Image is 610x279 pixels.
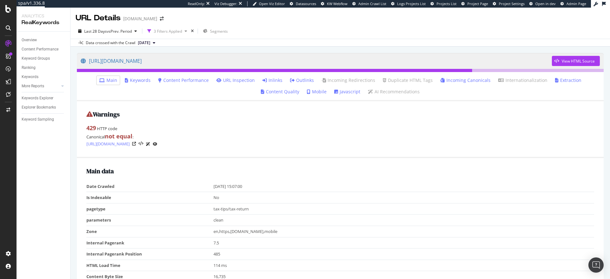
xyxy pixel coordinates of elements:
[498,77,547,83] a: Internationalization
[158,77,209,83] a: Content Performance
[430,1,457,6] a: Projects List
[86,132,594,147] div: Canonical :
[334,89,360,95] a: Javascript
[397,1,426,6] span: Logs Projects List
[86,124,96,132] strong: 429
[321,1,348,6] a: KW Webflow
[499,1,525,6] span: Project Settings
[84,29,107,34] span: Last 28 Days
[213,249,594,260] td: 485
[86,203,213,215] td: pagetype
[86,249,213,260] td: Internal Pagerank Position
[146,141,150,147] a: AI Url Details
[86,168,594,175] h2: Main data
[22,64,36,71] div: Ranking
[86,215,213,226] td: parameters
[216,77,255,83] a: URL Inspection
[188,1,205,6] div: ReadOnly:
[22,46,66,53] a: Content Performance
[86,260,213,271] td: HTML Load Time
[22,64,66,71] a: Ranking
[213,215,594,226] td: clean
[99,77,117,83] a: Main
[213,226,594,237] td: en,https,[DOMAIN_NAME],mobile
[566,1,586,6] span: Admin Page
[213,237,594,249] td: 7.5
[461,1,488,6] a: Project Page
[86,237,213,249] td: Internal Pagerank
[86,124,594,132] div: HTTP code
[22,19,65,26] div: RealKeywords
[81,53,552,69] a: [URL][DOMAIN_NAME]
[22,37,66,43] a: Overview
[22,74,66,80] a: Keywords
[86,141,130,147] a: [URL][DOMAIN_NAME]
[253,1,285,6] a: Open Viz Editor
[555,77,581,83] a: Extraction
[22,83,59,90] a: More Reports
[154,29,182,34] div: 3 Filters Applied
[560,1,586,6] a: Admin Page
[76,26,139,36] button: Last 28 DaysvsPrev. Period
[135,39,158,47] button: [DATE]
[22,95,66,102] a: Keywords Explorer
[138,40,150,46] span: 2025 Jul. 18th
[213,260,594,271] td: 114 ms
[391,1,426,6] a: Logs Projects List
[22,104,66,111] a: Explorer Bookmarks
[261,89,299,95] a: Content Quality
[22,55,50,62] div: Keyword Groups
[160,17,164,21] div: arrow-right-arrow-left
[290,77,314,83] a: Outlinks
[562,58,595,64] div: View HTML Source
[358,1,386,6] span: Admin Crawl List
[259,1,285,6] span: Open Viz Editor
[214,1,237,6] div: Viz Debugger:
[22,37,37,43] div: Overview
[467,1,488,6] span: Project Page
[22,74,38,80] div: Keywords
[352,1,386,6] a: Admin Crawl List
[368,89,420,95] a: AI Recommendations
[588,257,604,273] div: Open Intercom Messenger
[22,83,44,90] div: More Reports
[86,111,594,118] h2: Warnings
[123,16,157,22] div: [DOMAIN_NAME]
[190,28,195,34] div: times
[22,104,56,111] div: Explorer Bookmarks
[552,56,600,66] button: View HTML Source
[153,141,157,147] a: URL Inspection
[440,77,491,83] a: Incoming Canonicals
[125,77,151,83] a: Keywords
[86,192,213,203] td: Is Indexable
[105,132,132,140] strong: not equal
[22,55,66,62] a: Keyword Groups
[535,1,556,6] span: Open in dev
[107,29,132,34] span: vs Prev. Period
[213,192,594,203] td: No
[262,77,282,83] a: Inlinks
[22,116,54,123] div: Keyword Sampling
[22,13,65,19] div: Analytics
[200,26,230,36] button: Segments
[86,181,213,192] td: Date Crawled
[22,95,53,102] div: Keywords Explorer
[437,1,457,6] span: Projects List
[296,1,316,6] span: Datasources
[22,116,66,123] a: Keyword Sampling
[327,1,348,6] span: KW Webflow
[322,77,375,83] a: Incoming Redirections
[290,1,316,6] a: Datasources
[139,142,143,146] button: View HTML Source
[132,142,136,146] a: Visit Online Page
[86,226,213,237] td: Zone
[493,1,525,6] a: Project Settings
[76,13,121,23] div: URL Details
[383,77,433,83] a: Duplicate HTML Tags
[307,89,327,95] a: Mobile
[529,1,556,6] a: Open in dev
[145,26,190,36] button: 3 Filters Applied
[213,203,594,215] td: tax-tips/tax-return
[213,181,594,192] td: [DATE] 15:07:00
[86,40,135,46] div: Data crossed with the Crawl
